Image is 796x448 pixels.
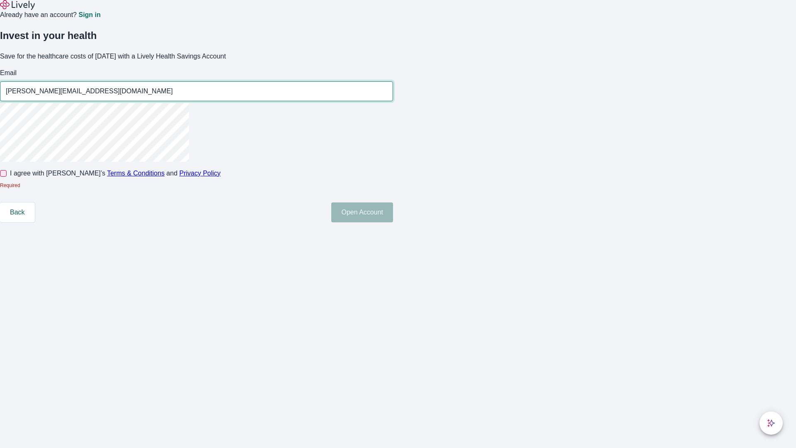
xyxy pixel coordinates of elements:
button: chat [760,411,783,435]
a: Terms & Conditions [107,170,165,177]
a: Sign in [78,12,100,18]
svg: Lively AI Assistant [767,419,775,427]
a: Privacy Policy [180,170,221,177]
span: I agree with [PERSON_NAME]’s and [10,168,221,178]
